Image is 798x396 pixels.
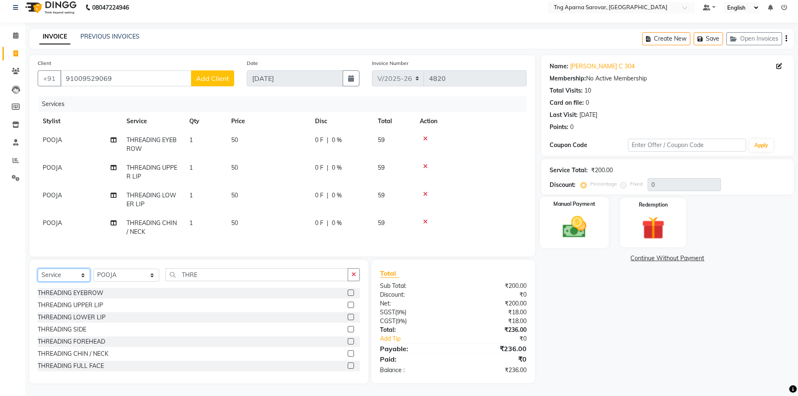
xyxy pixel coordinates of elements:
[127,192,176,208] span: THREADING LOWER LIP
[374,299,453,308] div: Net:
[378,192,385,199] span: 59
[80,33,139,40] a: PREVIOUS INVOICES
[550,181,576,189] div: Discount:
[642,32,690,45] button: Create New
[38,313,106,322] div: THREADING LOWER LIP
[327,163,328,172] span: |
[453,282,533,290] div: ₹200.00
[453,290,533,299] div: ₹0
[553,200,595,208] label: Manual Payment
[374,344,453,354] div: Payable:
[38,60,51,67] label: Client
[550,74,586,83] div: Membership:
[453,317,533,326] div: ₹18.00
[374,354,453,364] div: Paid:
[189,136,193,144] span: 1
[231,192,238,199] span: 50
[39,96,533,112] div: Services
[378,136,385,144] span: 59
[127,136,177,153] span: THREADING EYEBROW
[374,308,453,317] div: ( )
[60,70,191,86] input: Search by Name/Mobile/Email/Code
[189,164,193,171] span: 1
[189,219,193,227] span: 1
[397,309,405,316] span: 9%
[332,191,342,200] span: 0 %
[196,74,229,83] span: Add Client
[543,254,792,263] a: Continue Without Payment
[586,98,589,107] div: 0
[591,166,613,175] div: ₹200.00
[374,317,453,326] div: ( )
[247,60,258,67] label: Date
[38,301,103,310] div: THREADING UPPER LIP
[380,308,395,316] span: SGST
[231,164,238,171] span: 50
[584,86,591,95] div: 10
[310,112,373,131] th: Disc
[189,192,193,199] span: 1
[415,112,527,131] th: Action
[550,62,568,71] div: Name:
[43,136,62,144] span: POOJA
[550,86,583,95] div: Total Visits:
[550,111,578,119] div: Last Visit:
[372,60,408,67] label: Invoice Number
[550,123,568,132] div: Points:
[39,29,70,44] a: INVOICE
[332,219,342,228] span: 0 %
[453,326,533,334] div: ₹236.00
[327,219,328,228] span: |
[374,326,453,334] div: Total:
[749,139,773,152] button: Apply
[374,334,466,343] a: Add Tip
[127,219,177,236] span: THREADING CHIN / NECK
[332,136,342,145] span: 0 %
[374,366,453,375] div: Balance :
[184,112,226,131] th: Qty
[453,354,533,364] div: ₹0
[127,164,177,180] span: THREADING UPPER LIP
[726,32,782,45] button: Open Invoices
[43,192,62,199] span: POOJA
[38,70,61,86] button: +91
[628,139,746,152] input: Enter Offer / Coupon Code
[374,290,453,299] div: Discount:
[231,136,238,144] span: 50
[38,112,121,131] th: Stylist
[231,219,238,227] span: 50
[327,191,328,200] span: |
[453,299,533,308] div: ₹200.00
[570,123,573,132] div: 0
[453,344,533,354] div: ₹236.00
[453,366,533,375] div: ₹236.00
[590,180,617,188] label: Percentage
[579,111,597,119] div: [DATE]
[453,308,533,317] div: ₹18.00
[639,201,668,209] label: Redemption
[332,163,342,172] span: 0 %
[630,180,643,188] label: Fixed
[550,141,628,150] div: Coupon Code
[694,32,723,45] button: Save
[380,317,395,325] span: CGST
[38,289,103,298] div: THREADING EYEBROW
[315,163,323,172] span: 0 F
[635,214,672,242] img: _gift.svg
[315,219,323,228] span: 0 F
[38,337,105,346] div: THREADING FOREHEAD
[315,191,323,200] span: 0 F
[550,98,584,107] div: Card on file:
[38,362,104,370] div: THREADING FULL FACE
[165,268,348,281] input: Search or Scan
[327,136,328,145] span: |
[38,349,108,358] div: THREADING CHIN / NECK
[374,282,453,290] div: Sub Total:
[467,334,533,343] div: ₹0
[373,112,415,131] th: Total
[378,164,385,171] span: 59
[121,112,184,131] th: Service
[555,213,594,241] img: _cash.svg
[397,318,405,324] span: 9%
[315,136,323,145] span: 0 F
